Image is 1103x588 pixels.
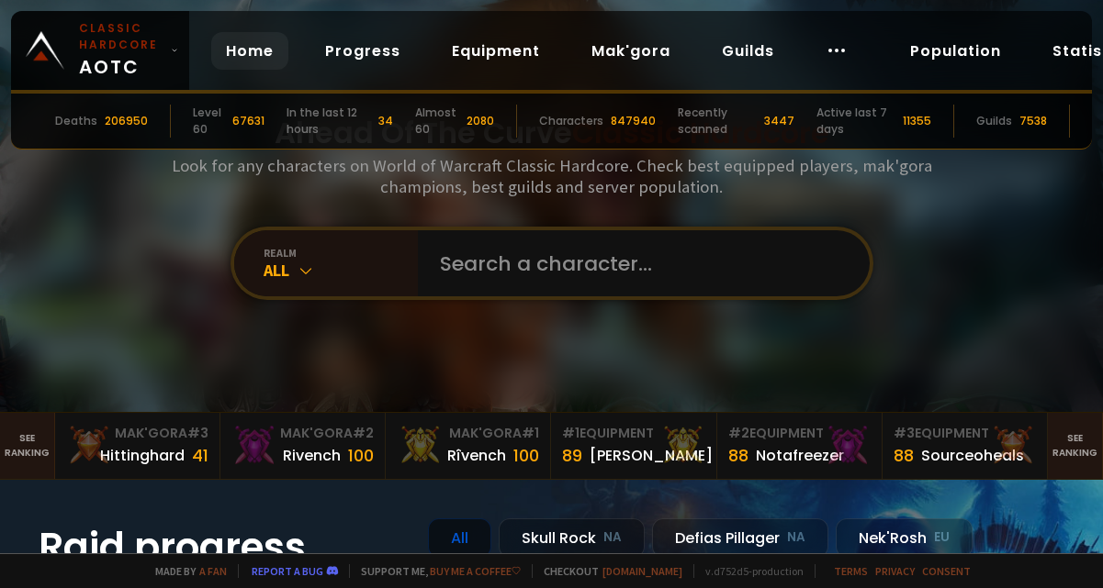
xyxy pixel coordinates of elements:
small: EU [934,528,950,547]
div: realm [264,246,418,260]
div: Deaths [55,113,97,129]
div: Equipment [894,424,1036,443]
small: Classic Hardcore [79,20,163,53]
div: Recently scanned [678,105,758,138]
h1: Raid progress [39,518,406,576]
span: Support me, [349,564,521,578]
span: v. d752d5 - production [693,564,804,578]
div: 67631 [232,113,264,129]
div: Sourceoheals [921,444,1024,467]
div: 11355 [903,113,931,129]
div: In the last 12 hours [287,105,372,138]
div: 89 [562,443,582,468]
a: Population [895,32,1016,70]
div: Mak'Gora [66,424,208,443]
a: #2Equipment88Notafreezer [717,413,883,479]
div: 100 [513,443,539,468]
div: Defias Pillager [652,518,828,558]
h3: Look for any characters on World of Warcraft Classic Hardcore. Check best equipped players, mak'g... [165,155,938,197]
span: # 2 [353,424,374,442]
div: All [428,518,491,558]
div: All [264,260,418,281]
div: Nek'Rosh [836,518,973,558]
a: Terms [834,564,868,578]
a: Mak'gora [577,32,685,70]
a: Privacy [875,564,915,578]
div: Skull Rock [499,518,645,558]
div: Hittinghard [100,444,185,467]
span: # 2 [728,424,749,442]
div: 41 [192,443,208,468]
a: [DOMAIN_NAME] [602,564,682,578]
a: Equipment [437,32,555,70]
small: NA [787,528,805,547]
a: Mak'Gora#1Rîvench100 [386,413,551,479]
span: AOTC [79,20,163,81]
div: Mak'Gora [397,424,539,443]
a: a fan [199,564,227,578]
a: Mak'Gora#2Rivench100 [220,413,386,479]
a: Seeranking [1048,413,1103,479]
div: 34 [378,113,393,129]
span: # 1 [522,424,539,442]
div: Mak'Gora [231,424,374,443]
a: #3Equipment88Sourceoheals [883,413,1048,479]
a: Progress [310,32,415,70]
input: Search a character... [429,230,848,296]
div: 7538 [1019,113,1047,129]
div: Rivench [283,444,341,467]
span: # 3 [187,424,208,442]
div: Almost 60 [415,105,459,138]
div: Rîvench [447,444,506,467]
div: Notafreezer [756,444,844,467]
a: Mak'Gora#3Hittinghard41 [55,413,220,479]
div: [PERSON_NAME] [590,444,713,467]
a: Buy me a coffee [430,564,521,578]
div: Active last 7 days [816,105,895,138]
div: 2080 [467,113,494,129]
span: # 1 [562,424,580,442]
div: 3447 [764,113,794,129]
a: Report a bug [252,564,323,578]
div: Level 60 [193,105,225,138]
div: Equipment [562,424,704,443]
div: Guilds [976,113,1012,129]
span: Made by [144,564,227,578]
div: 88 [894,443,914,468]
div: 100 [348,443,374,468]
div: 88 [728,443,748,468]
div: Characters [539,113,603,129]
div: Equipment [728,424,871,443]
a: Classic HardcoreAOTC [11,11,189,90]
a: Consent [922,564,971,578]
a: Home [211,32,288,70]
div: 847940 [611,113,656,129]
span: # 3 [894,424,915,442]
div: 206950 [105,113,148,129]
a: Guilds [707,32,789,70]
small: NA [603,528,622,547]
a: #1Equipment89[PERSON_NAME] [551,413,716,479]
span: Checkout [532,564,682,578]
